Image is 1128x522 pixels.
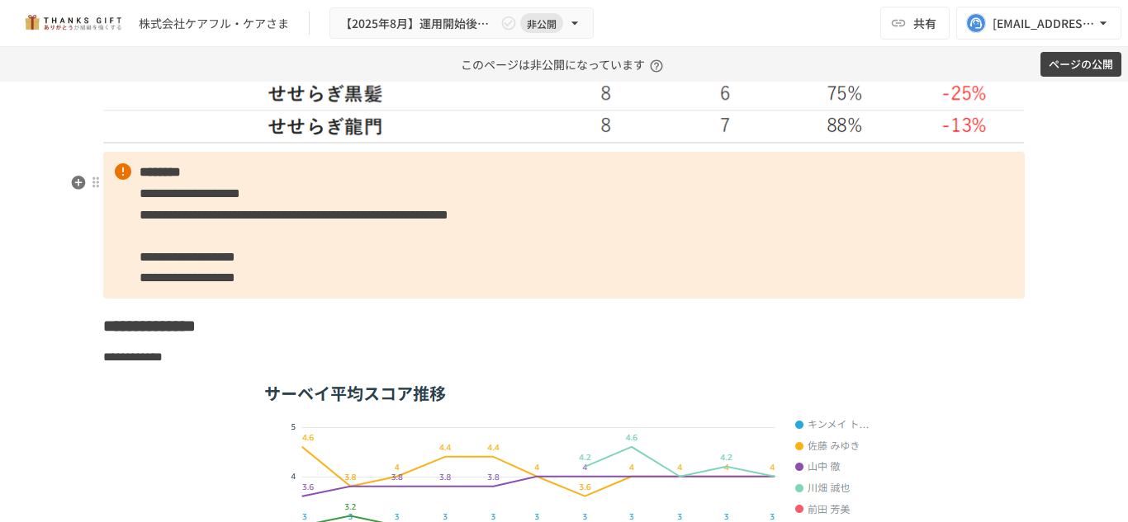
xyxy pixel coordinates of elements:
div: [EMAIL_ADDRESS][DOMAIN_NAME] [993,13,1095,34]
div: 株式会社ケアフル・ケアさま [139,15,289,32]
button: 【2025年8月】運用開始後振り返りミーティング非公開 [329,7,594,40]
p: このページは非公開になっています [461,47,668,82]
button: ページの公開 [1040,52,1121,78]
span: 共有 [913,14,936,32]
button: 共有 [880,7,950,40]
img: mMP1OxWUAhQbsRWCurg7vIHe5HqDpP7qZo7fRoNLXQh [20,10,126,36]
span: 【2025年8月】運用開始後振り返りミーティング [340,13,497,34]
span: 非公開 [520,15,563,32]
button: [EMAIL_ADDRESS][DOMAIN_NAME] [956,7,1121,40]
